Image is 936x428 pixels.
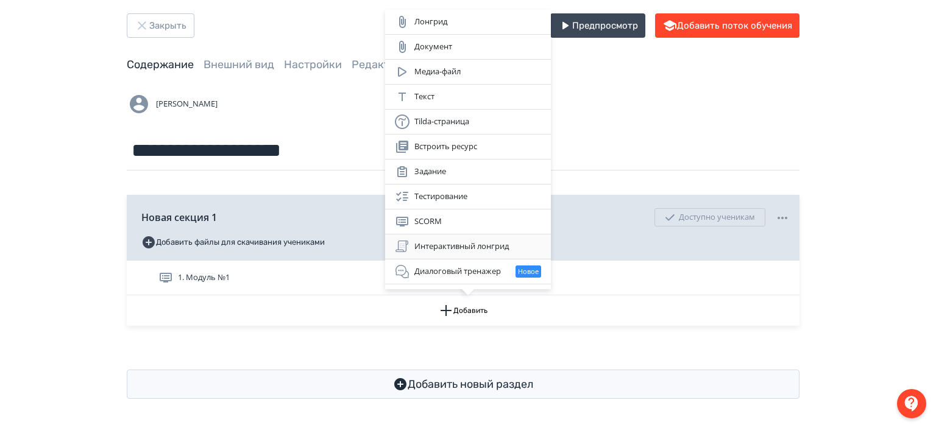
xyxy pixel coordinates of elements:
div: Текст [395,89,541,104]
div: Задание [395,164,541,179]
div: Тестирование [395,189,541,204]
div: Интерактивный лонгрид [395,239,541,254]
div: SCORM [395,214,541,229]
div: Tilda-страница [395,114,541,129]
div: Диалоговый тренажер [395,264,541,279]
div: Встроить ресурс [395,139,541,154]
div: Лонгрид [395,15,541,29]
span: Новое [518,267,539,277]
div: Медиа-файл [395,65,541,79]
div: Документ [395,40,541,54]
